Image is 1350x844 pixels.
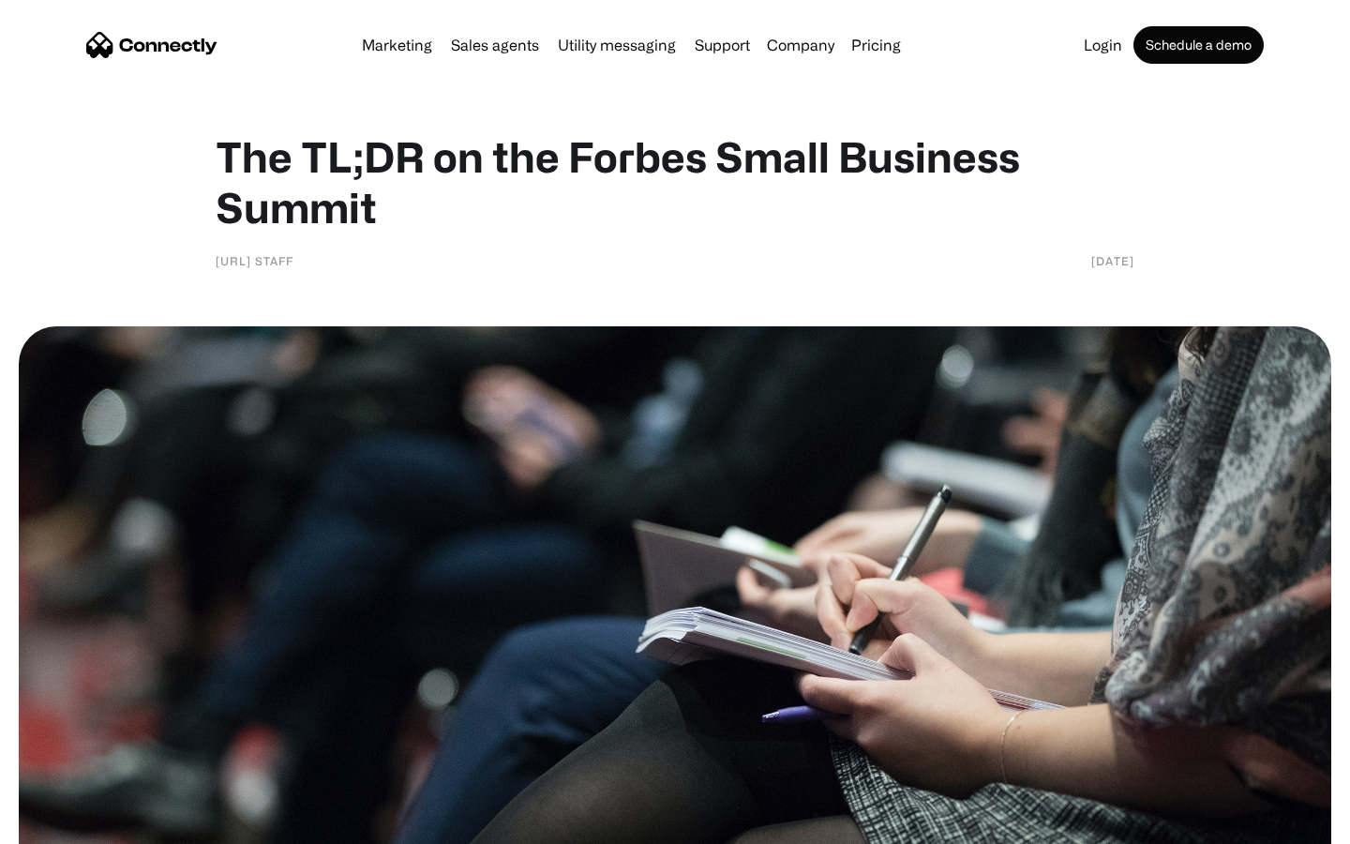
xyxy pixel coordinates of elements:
[844,38,908,53] a: Pricing
[1091,251,1134,270] div: [DATE]
[354,38,440,53] a: Marketing
[37,811,112,837] ul: Language list
[216,251,293,270] div: [URL] Staff
[550,38,683,53] a: Utility messaging
[19,811,112,837] aside: Language selected: English
[687,38,757,53] a: Support
[443,38,547,53] a: Sales agents
[86,31,217,59] a: home
[1133,26,1264,64] a: Schedule a demo
[767,32,834,58] div: Company
[761,32,840,58] div: Company
[216,131,1134,233] h1: The TL;DR on the Forbes Small Business Summit
[1076,38,1130,53] a: Login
